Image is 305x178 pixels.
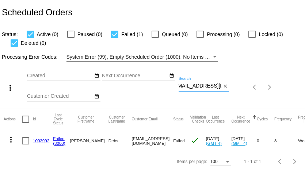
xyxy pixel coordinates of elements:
[244,159,261,164] div: 1 - 1 of 1
[2,7,72,18] h2: Scheduled Orders
[131,117,157,121] button: Change sorting for CustomerEmail
[207,30,240,39] span: Processing (0)
[102,73,168,79] input: Next Occurrence
[53,141,65,146] a: (3000)
[210,159,218,164] span: 100
[77,30,102,39] span: Paused (0)
[287,154,302,169] button: Next page
[6,84,15,92] mat-icon: more_vert
[274,117,291,121] button: Change sorting for Frequency
[108,130,132,151] mat-cell: Debs
[248,80,262,94] button: Previous page
[223,84,228,89] mat-icon: close
[94,73,99,79] mat-icon: date_range
[27,73,93,79] input: Created
[259,30,283,39] span: Locked (0)
[221,82,229,90] button: Clear
[190,136,199,145] mat-icon: check
[177,159,207,164] div: Items per page:
[274,130,298,151] mat-cell: 8
[108,115,125,123] button: Change sorting for CustomerLastName
[53,136,65,141] a: Failed
[70,115,102,123] button: Change sorting for CustomerFirstName
[33,117,36,121] button: Change sorting for Id
[94,94,99,100] mat-icon: date_range
[257,117,268,121] button: Change sorting for Cycles
[21,39,46,47] span: Deleted (0)
[169,73,174,79] mat-icon: date_range
[70,130,108,151] mat-cell: [PERSON_NAME]
[262,80,277,94] button: Next page
[173,117,183,121] button: Change sorting for Status
[121,30,143,39] span: Failed (1)
[231,115,250,123] button: Change sorting for NextOccurrenceUtc
[273,154,287,169] button: Previous page
[27,93,93,99] input: Customer Created
[210,159,231,165] mat-select: Items per page:
[131,130,173,151] mat-cell: [EMAIL_ADDRESS][DOMAIN_NAME]
[231,141,247,146] a: (GMT-4)
[190,108,206,130] mat-header-cell: Validation Checks
[7,135,15,144] mat-icon: more_vert
[257,130,274,151] mat-cell: 0
[4,108,22,130] mat-header-cell: Actions
[66,53,218,62] mat-select: Filter by Processing Error Codes
[33,138,49,143] a: 1002992
[206,115,225,123] button: Change sorting for LastOccurrenceUtc
[179,83,221,89] input: Search
[173,138,185,143] span: Failed
[2,31,18,37] span: Status:
[37,30,58,39] span: Active (0)
[231,130,257,151] mat-cell: [DATE]
[206,141,222,146] a: (GMT-4)
[206,130,232,151] mat-cell: [DATE]
[53,113,63,125] button: Change sorting for LastProcessingCycleId
[2,54,58,60] span: Processing Error Codes:
[162,30,188,39] span: Queued (0)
